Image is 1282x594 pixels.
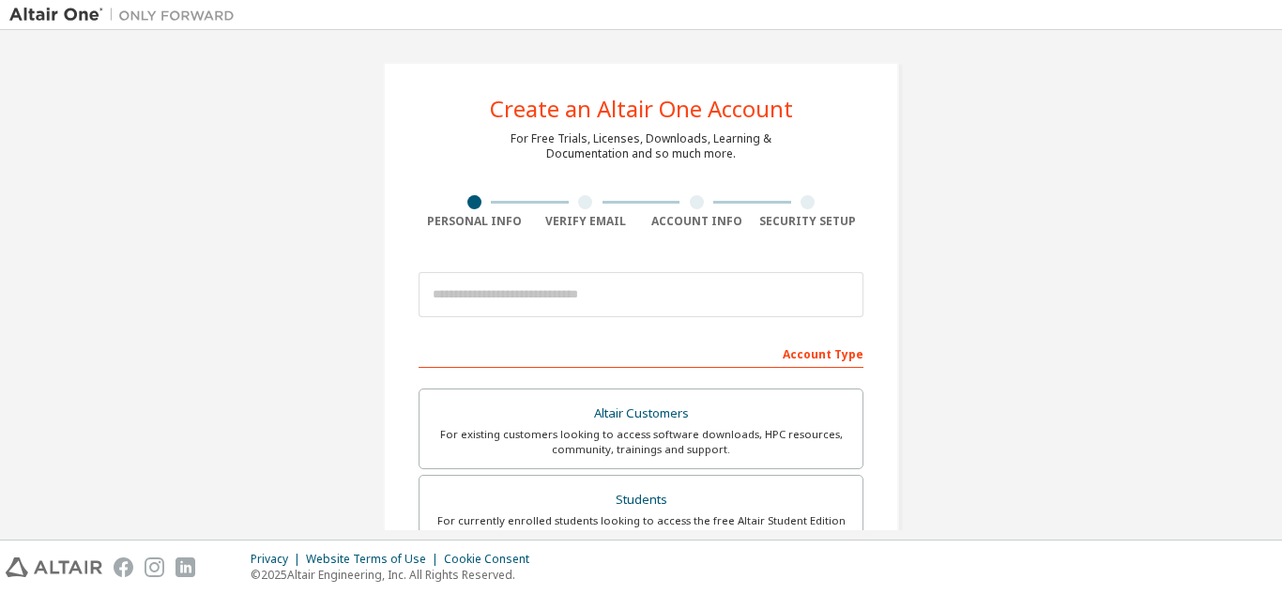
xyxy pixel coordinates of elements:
[145,557,164,577] img: instagram.svg
[251,567,541,583] p: © 2025 Altair Engineering, Inc. All Rights Reserved.
[431,487,851,513] div: Students
[419,214,530,229] div: Personal Info
[9,6,244,24] img: Altair One
[251,552,306,567] div: Privacy
[306,552,444,567] div: Website Terms of Use
[444,552,541,567] div: Cookie Consent
[641,214,753,229] div: Account Info
[511,131,771,161] div: For Free Trials, Licenses, Downloads, Learning & Documentation and so much more.
[6,557,102,577] img: altair_logo.svg
[431,401,851,427] div: Altair Customers
[753,214,864,229] div: Security Setup
[114,557,133,577] img: facebook.svg
[176,557,195,577] img: linkedin.svg
[431,427,851,457] div: For existing customers looking to access software downloads, HPC resources, community, trainings ...
[490,98,793,120] div: Create an Altair One Account
[419,338,863,368] div: Account Type
[530,214,642,229] div: Verify Email
[431,513,851,543] div: For currently enrolled students looking to access the free Altair Student Edition bundle and all ...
